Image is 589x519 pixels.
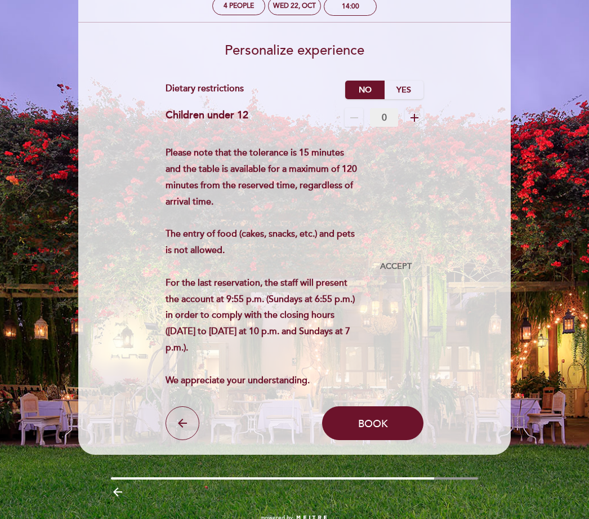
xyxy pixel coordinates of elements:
[345,81,385,99] label: No
[166,406,199,440] button: arrow_back
[166,108,248,127] div: Children under 12
[358,418,388,430] span: Book
[224,2,254,10] span: 4 people
[368,257,423,276] button: Accept
[408,111,421,125] i: add
[176,416,189,430] i: arrow_back
[384,81,423,99] label: Yes
[342,2,359,11] div: 14:00
[166,145,369,388] div: Please note that the tolerance is 15 minutes and the table is available for a maximum of 120 minu...
[111,485,124,499] i: arrow_backward
[166,81,346,99] div: Dietary restrictions
[347,111,361,125] i: remove
[273,2,316,10] div: Wed 22, Oct
[380,261,412,273] span: Accept
[322,406,423,440] button: Book
[225,42,364,59] span: Personalize experience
